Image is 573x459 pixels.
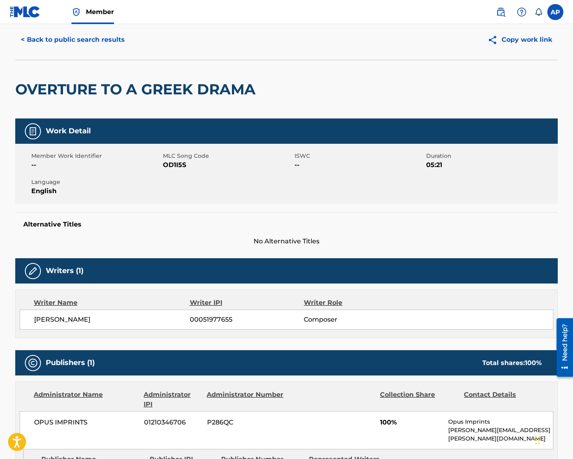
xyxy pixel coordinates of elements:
[482,30,558,50] button: Copy work link
[380,390,458,409] div: Collection Share
[304,315,408,324] span: Composer
[86,7,114,16] span: Member
[31,152,161,160] span: Member Work Identifier
[46,126,91,136] h5: Work Detail
[34,298,190,308] div: Writer Name
[488,35,502,45] img: Copy work link
[163,160,293,170] span: OD1I5S
[426,152,556,160] span: Duration
[144,418,201,427] span: 01210346706
[190,298,304,308] div: Writer IPI
[426,160,556,170] span: 05:21
[15,80,260,98] h2: OVERTURE TO A GREEK DRAMA
[34,418,138,427] span: OPUS IMPRINTS
[304,298,408,308] div: Writer Role
[28,126,38,136] img: Work Detail
[514,4,530,20] div: Help
[15,30,130,50] button: < Back to public search results
[28,358,38,368] img: Publishers
[533,420,573,459] iframe: Chat Widget
[535,428,540,453] div: Drag
[493,4,509,20] a: Public Search
[10,6,41,18] img: MLC Logo
[295,160,424,170] span: --
[448,426,553,443] p: [PERSON_NAME][EMAIL_ADDRESS][PERSON_NAME][DOMAIN_NAME]
[448,418,553,426] p: Opus Imprints
[547,4,563,20] div: User Menu
[46,266,83,275] h5: Writers (1)
[380,418,442,427] span: 100%
[190,315,304,324] span: 00051977655
[15,237,558,246] span: No Alternative Titles
[551,315,573,380] iframe: Resource Center
[71,7,81,17] img: Top Rightsholder
[31,178,161,186] span: Language
[295,152,424,160] span: ISWC
[464,390,542,409] div: Contact Details
[207,390,284,409] div: Administrator Number
[525,359,542,367] span: 100 %
[31,186,161,196] span: English
[163,152,293,160] span: MLC Song Code
[496,7,506,17] img: search
[517,7,526,17] img: help
[28,266,38,276] img: Writers
[46,358,95,367] h5: Publishers (1)
[31,160,161,170] span: --
[34,315,190,324] span: [PERSON_NAME]
[207,418,285,427] span: P286QC
[23,220,550,228] h5: Alternative Titles
[144,390,201,409] div: Administrator IPI
[482,358,542,368] div: Total shares:
[534,8,543,16] div: Notifications
[34,390,138,409] div: Administrator Name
